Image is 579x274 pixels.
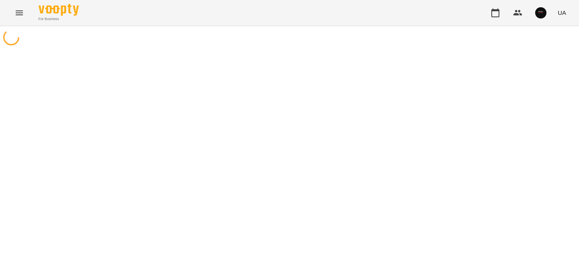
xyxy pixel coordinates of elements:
span: For Business [39,16,79,22]
img: 5eed76f7bd5af536b626cea829a37ad3.jpg [535,7,546,18]
span: UA [558,8,566,17]
button: Menu [10,3,29,22]
button: UA [554,5,569,20]
img: Voopty Logo [39,4,79,16]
